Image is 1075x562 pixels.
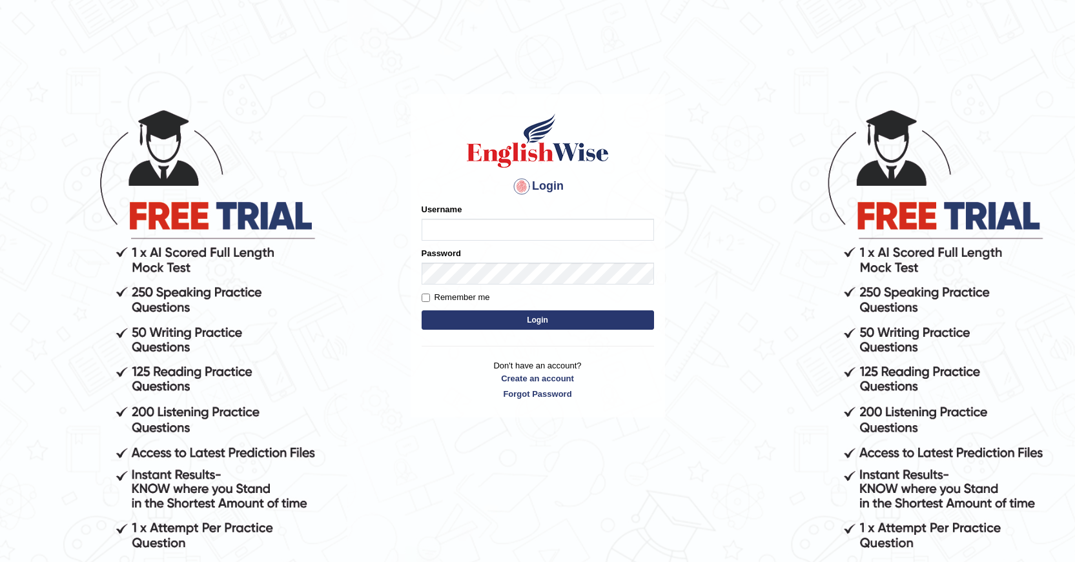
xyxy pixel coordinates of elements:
label: Username [422,203,462,216]
img: Logo of English Wise sign in for intelligent practice with AI [464,112,611,170]
label: Remember me [422,291,490,304]
h4: Login [422,176,654,197]
label: Password [422,247,461,259]
a: Create an account [422,372,654,385]
a: Forgot Password [422,388,654,400]
button: Login [422,310,654,330]
input: Remember me [422,294,430,302]
p: Don't have an account? [422,359,654,399]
